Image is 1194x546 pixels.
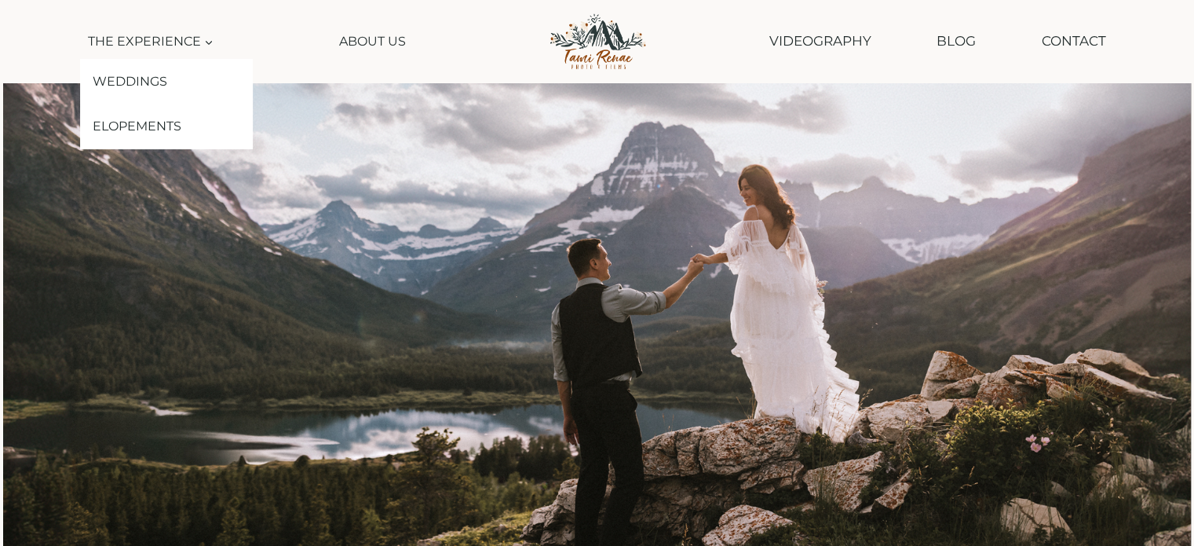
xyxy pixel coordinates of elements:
a: The Experience [80,24,221,59]
a: Elopements [80,104,253,149]
a: Weddings [80,59,253,104]
a: Videography [761,21,878,61]
img: Tami Renae Photo & Films Logo [532,9,662,74]
a: About Us [332,24,414,59]
nav: Primary [80,24,414,59]
a: Contact [1034,21,1114,61]
nav: Secondary [761,21,1114,61]
span: The Experience [88,31,214,52]
a: Blog [929,21,984,61]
